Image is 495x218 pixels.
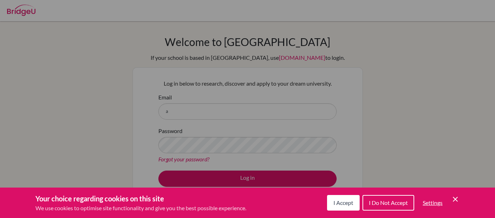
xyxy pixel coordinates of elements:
span: I Do Not Accept [369,199,408,206]
h3: Your choice regarding cookies on this site [35,193,246,204]
button: Save and close [451,195,460,203]
button: I Accept [327,195,360,211]
button: Settings [417,196,448,210]
span: Settings [423,199,443,206]
p: We use cookies to optimise site functionality and give you the best possible experience. [35,204,246,212]
button: I Do Not Accept [362,195,414,211]
span: I Accept [333,199,353,206]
